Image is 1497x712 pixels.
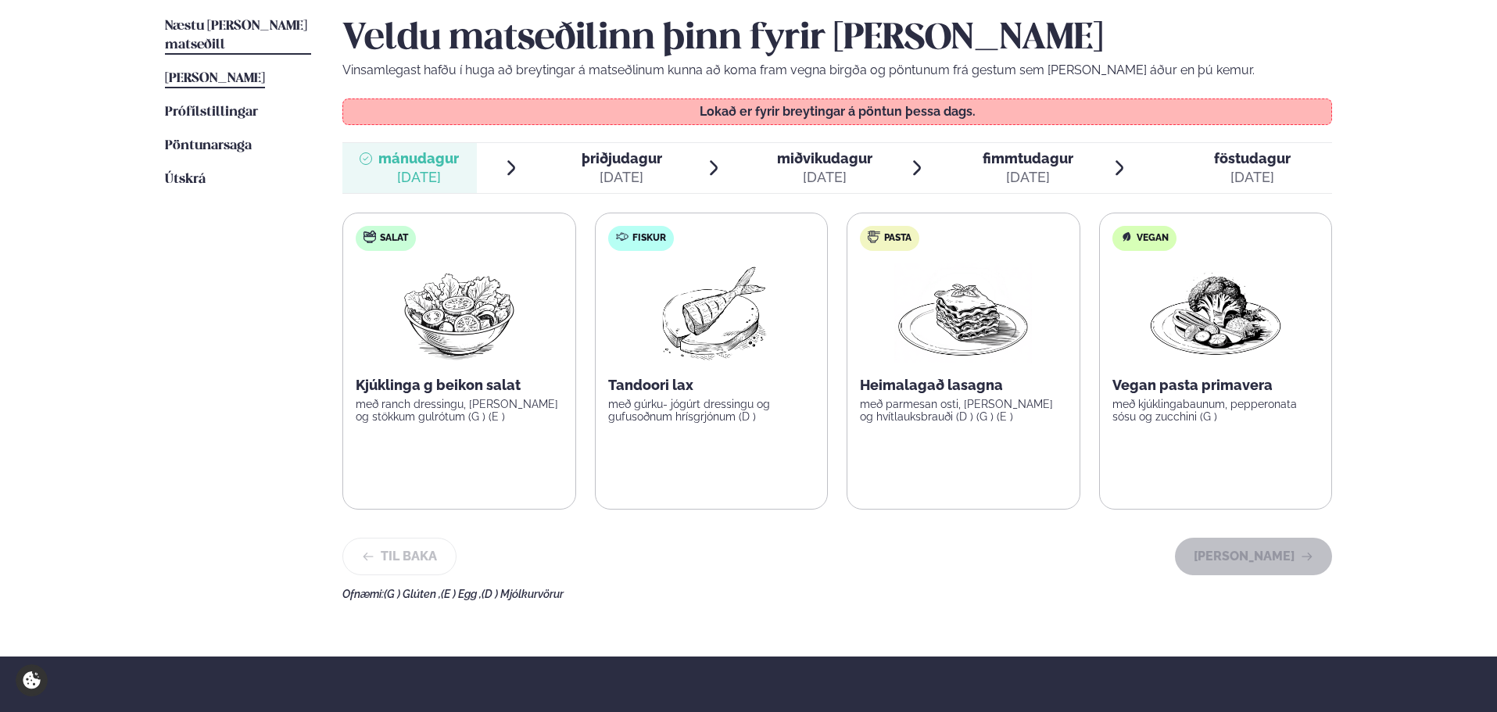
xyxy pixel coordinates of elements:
div: [DATE] [1214,168,1291,187]
button: Til baka [342,538,457,575]
a: Útskrá [165,170,206,189]
div: [DATE] [582,168,662,187]
span: fimmtudagur [983,150,1073,166]
img: Fish.png [642,263,780,363]
img: Vegan.png [1147,263,1284,363]
span: þriðjudagur [582,150,662,166]
a: [PERSON_NAME] [165,70,265,88]
span: Fiskur [632,232,666,245]
span: (G ) Glúten , [384,588,441,600]
p: með ranch dressingu, [PERSON_NAME] og stökkum gulrótum (G ) (E ) [356,398,563,423]
span: föstudagur [1214,150,1291,166]
h2: Veldu matseðilinn þinn fyrir [PERSON_NAME] [342,17,1332,61]
div: [DATE] [777,168,872,187]
img: Lasagna.png [894,263,1032,363]
p: Vinsamlegast hafðu í huga að breytingar á matseðlinum kunna að koma fram vegna birgða og pöntunum... [342,61,1332,80]
span: Vegan [1137,232,1169,245]
img: Salad.png [390,263,528,363]
img: salad.svg [364,231,376,243]
span: Næstu [PERSON_NAME] matseðill [165,20,307,52]
span: Pasta [884,232,911,245]
img: fish.svg [616,231,629,243]
span: [PERSON_NAME] [165,72,265,85]
p: með gúrku- jógúrt dressingu og gufusoðnum hrísgrjónum (D ) [608,398,815,423]
div: [DATE] [983,168,1073,187]
span: Pöntunarsaga [165,139,252,152]
span: (D ) Mjólkurvörur [482,588,564,600]
img: Vegan.svg [1120,231,1133,243]
p: Heimalagað lasagna [860,376,1067,395]
p: Lokað er fyrir breytingar á pöntun þessa dags. [359,106,1316,118]
button: [PERSON_NAME] [1175,538,1332,575]
a: Pöntunarsaga [165,137,252,156]
a: Næstu [PERSON_NAME] matseðill [165,17,311,55]
div: Ofnæmi: [342,588,1332,600]
div: [DATE] [378,168,459,187]
span: Útskrá [165,173,206,186]
span: (E ) Egg , [441,588,482,600]
p: með parmesan osti, [PERSON_NAME] og hvítlauksbrauði (D ) (G ) (E ) [860,398,1067,423]
span: mánudagur [378,150,459,166]
p: Tandoori lax [608,376,815,395]
p: með kjúklingabaunum, pepperonata sósu og zucchini (G ) [1112,398,1320,423]
span: Prófílstillingar [165,106,258,119]
span: Salat [380,232,408,245]
p: Kjúklinga g beikon salat [356,376,563,395]
a: Cookie settings [16,664,48,696]
span: miðvikudagur [777,150,872,166]
a: Prófílstillingar [165,103,258,122]
img: pasta.svg [868,231,880,243]
p: Vegan pasta primavera [1112,376,1320,395]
